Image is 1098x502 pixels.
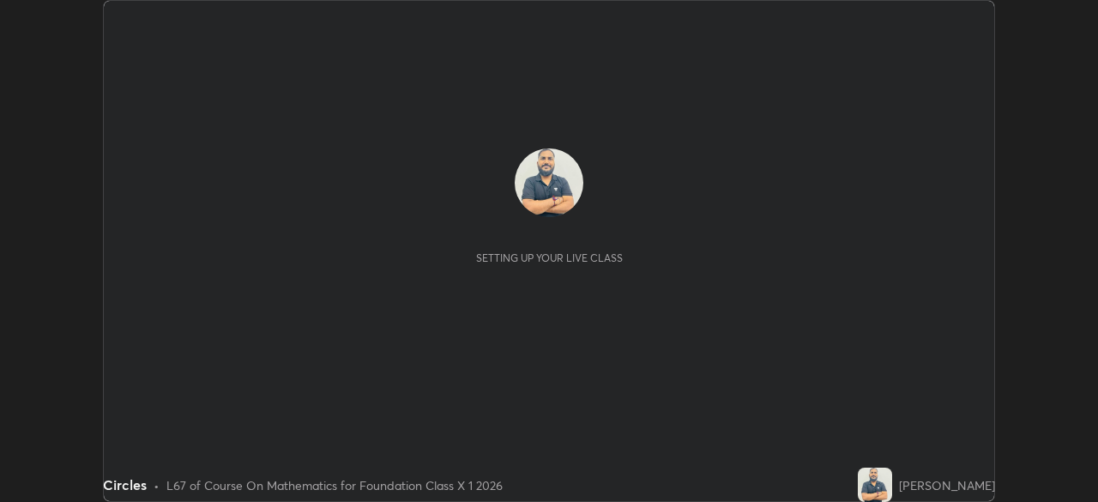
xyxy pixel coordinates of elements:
[476,251,623,264] div: Setting up your live class
[103,475,147,495] div: Circles
[515,148,583,217] img: 9b8ab9c298a44f67b042f8cf0c4a9eeb.jpg
[858,468,892,502] img: 9b8ab9c298a44f67b042f8cf0c4a9eeb.jpg
[899,476,995,494] div: [PERSON_NAME]
[154,476,160,494] div: •
[166,476,503,494] div: L67 of Course On Mathematics for Foundation Class X 1 2026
